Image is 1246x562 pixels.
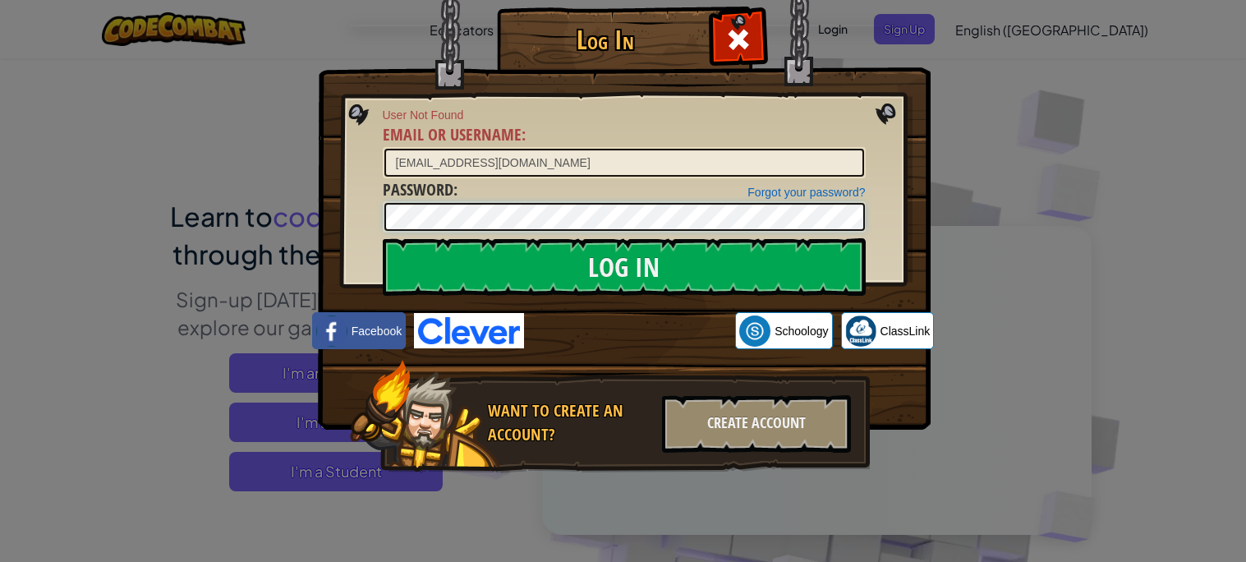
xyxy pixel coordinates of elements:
[880,323,931,339] span: ClassLink
[739,316,770,347] img: schoology.png
[383,238,866,296] input: Log In
[383,178,457,202] label: :
[383,178,453,200] span: Password
[414,313,524,348] img: clever-logo-blue.png
[383,107,866,123] span: User Not Found
[488,399,652,446] div: Want to create an account?
[316,316,347,347] img: facebook_small.png
[662,395,851,453] div: Create Account
[352,323,402,339] span: Facebook
[775,323,828,339] span: Schoology
[845,316,876,347] img: classlink-logo-small.png
[383,123,526,147] label: :
[501,25,710,54] h1: Log In
[524,313,735,349] iframe: Sign in with Google Button
[383,123,522,145] span: Email or Username
[747,186,865,199] a: Forgot your password?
